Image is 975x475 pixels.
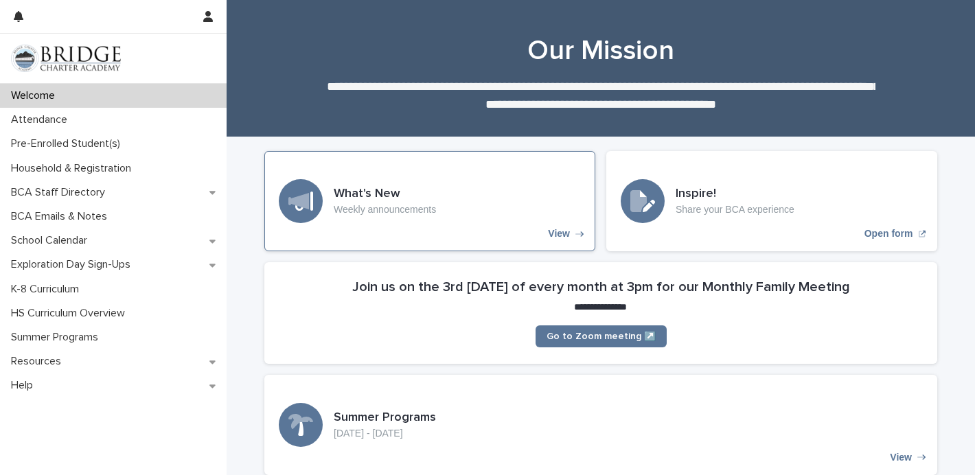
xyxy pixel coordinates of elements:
p: [DATE] - [DATE] [334,428,436,439]
h3: Inspire! [676,187,794,202]
p: Weekly announcements [334,204,436,216]
a: Open form [606,151,937,251]
a: View [264,375,937,475]
p: K-8 Curriculum [5,283,90,296]
p: Welcome [5,89,66,102]
p: View [890,452,912,463]
p: Share your BCA experience [676,204,794,216]
p: Pre-Enrolled Student(s) [5,137,131,150]
p: Exploration Day Sign-Ups [5,258,141,271]
h3: What's New [334,187,436,202]
img: V1C1m3IdTEidaUdm9Hs0 [11,45,121,72]
a: View [264,151,595,251]
p: HS Curriculum Overview [5,307,136,320]
p: View [548,228,570,240]
a: Go to Zoom meeting ↗️ [536,325,667,347]
p: Resources [5,355,72,368]
p: BCA Emails & Notes [5,210,118,223]
h1: Our Mission [264,34,937,67]
p: Summer Programs [5,331,109,344]
p: Attendance [5,113,78,126]
p: School Calendar [5,234,98,247]
p: BCA Staff Directory [5,186,116,199]
p: Help [5,379,44,392]
span: Go to Zoom meeting ↗️ [547,332,656,341]
h3: Summer Programs [334,410,436,426]
h2: Join us on the 3rd [DATE] of every month at 3pm for our Monthly Family Meeting [352,279,850,295]
p: Open form [864,228,913,240]
p: Household & Registration [5,162,142,175]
